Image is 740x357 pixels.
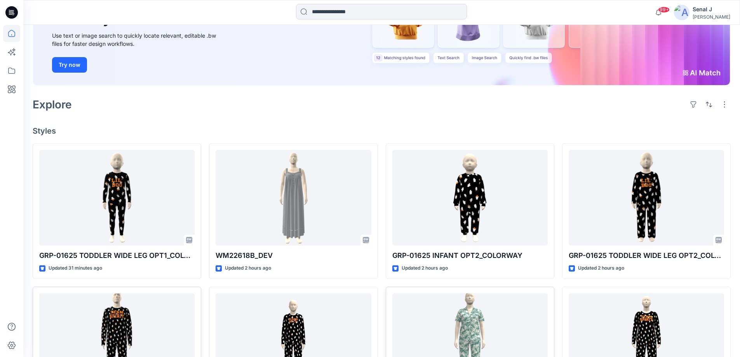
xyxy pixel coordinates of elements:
p: Updated 31 minutes ago [49,264,102,272]
p: GRP-01625 INFANT OPT2_COLORWAY [392,250,548,261]
p: GRP-01625 TODDLER WIDE LEG OPT1_COLORWAY [39,250,195,261]
button: Try now [52,57,87,73]
h4: Styles [33,126,731,136]
a: WM22618B_DEV [216,150,371,246]
a: GRP-01625 TODDLER WIDE LEG OPT2_COLORWAY [569,150,724,246]
div: Use text or image search to quickly locate relevant, editable .bw files for faster design workflows. [52,31,227,48]
p: Updated 2 hours ago [578,264,624,272]
a: GRP-01625 TODDLER WIDE LEG OPT1_COLORWAY [39,150,195,246]
div: [PERSON_NAME] [693,14,730,20]
h2: Explore [33,98,72,111]
p: Updated 2 hours ago [402,264,448,272]
span: 99+ [658,7,670,13]
p: WM22618B_DEV [216,250,371,261]
p: Updated 2 hours ago [225,264,271,272]
img: avatar [674,5,690,20]
div: Senal J [693,5,730,14]
a: GRP-01625 INFANT OPT2_COLORWAY [392,150,548,246]
p: GRP-01625 TODDLER WIDE LEG OPT2_COLORWAY [569,250,724,261]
